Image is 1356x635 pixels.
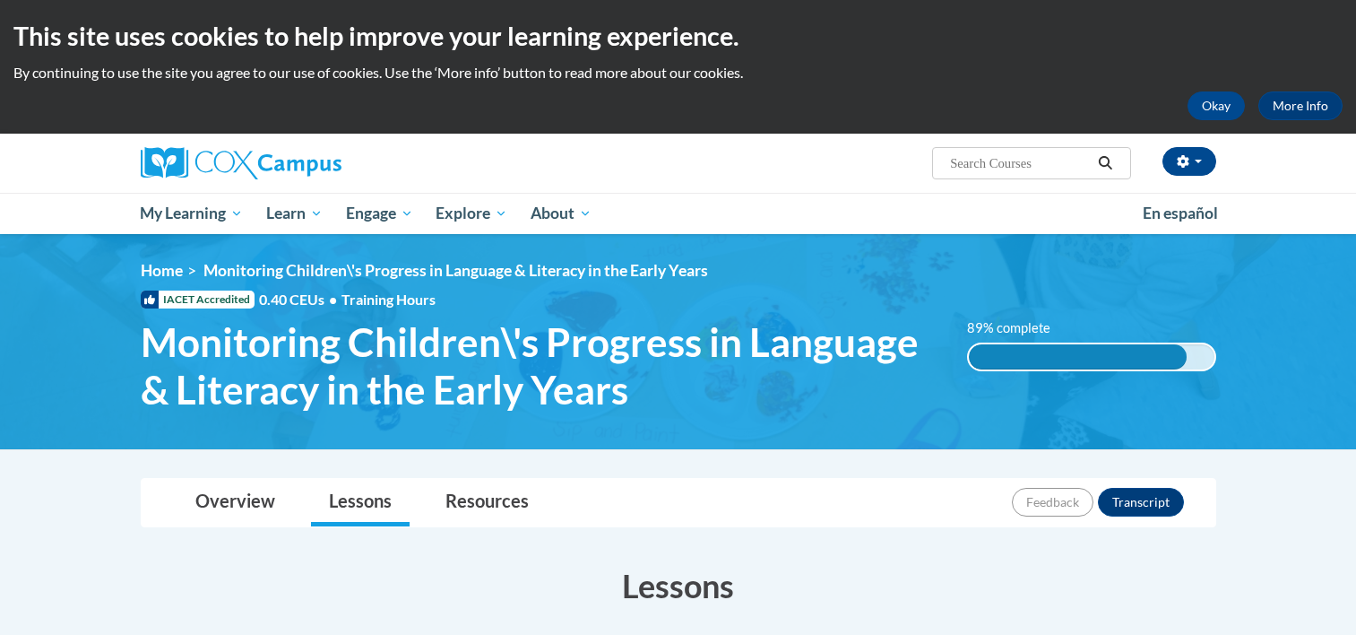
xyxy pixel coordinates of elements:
[259,290,341,309] span: 0.40 CEUs
[140,203,243,224] span: My Learning
[531,203,592,224] span: About
[114,193,1243,234] div: Main menu
[1258,91,1343,120] a: More Info
[13,63,1343,83] p: By continuing to use the site you agree to our use of cookies. Use the ‘More info’ button to read...
[329,291,337,308] span: •
[967,318,1070,338] label: 89% complete
[1012,488,1093,517] button: Feedback
[141,318,941,413] span: Monitoring Children\'s Progress in Language & Literacy in the Early Years
[141,147,341,179] img: Cox Campus
[1098,488,1184,517] button: Transcript
[1092,152,1118,174] button: Search
[341,291,436,308] span: Training Hours
[1131,195,1230,232] a: En español
[1162,147,1216,176] button: Account Settings
[519,193,603,234] a: About
[346,203,413,224] span: Engage
[266,203,323,224] span: Learn
[334,193,425,234] a: Engage
[141,563,1216,608] h3: Lessons
[948,152,1092,174] input: Search Courses
[424,193,519,234] a: Explore
[141,147,481,179] a: Cox Campus
[428,479,547,526] a: Resources
[13,18,1343,54] h2: This site uses cookies to help improve your learning experience.
[141,261,183,280] a: Home
[969,344,1187,370] div: 89% complete
[436,203,507,224] span: Explore
[129,193,255,234] a: My Learning
[141,291,255,309] span: IACET Accredited
[203,261,708,280] span: Monitoring Children\'s Progress in Language & Literacy in the Early Years
[1188,91,1245,120] button: Okay
[255,193,334,234] a: Learn
[1143,204,1218,222] span: En español
[177,479,293,526] a: Overview
[311,479,410,526] a: Lessons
